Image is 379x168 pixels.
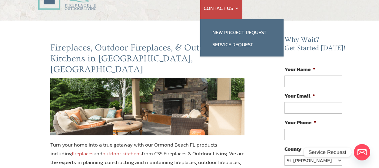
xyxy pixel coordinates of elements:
[284,119,316,126] label: Your Phone
[72,150,94,157] a: fireplaces
[354,144,370,160] a: Email
[284,92,315,99] label: Your Email
[206,26,278,38] a: New Project Request
[284,66,315,73] label: Your Name
[206,38,278,50] a: Service Request
[102,150,142,157] a: outdoor kitchens
[50,78,245,135] img: ormond-beach-fl
[50,42,245,78] h2: Fireplaces, Outdoor Fireplaces, & Outdoor Kitchens in [GEOGRAPHIC_DATA], [GEOGRAPHIC_DATA]
[284,146,301,152] label: County
[284,36,347,55] h2: Why Wait? Get Started [DATE]!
